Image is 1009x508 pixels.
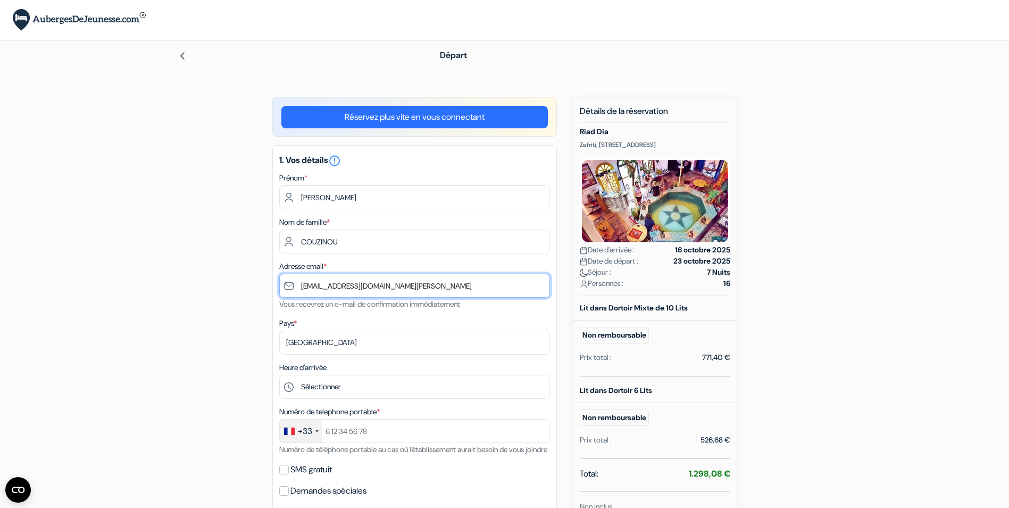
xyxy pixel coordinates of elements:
[178,52,187,60] img: left_arrow.svg
[279,261,327,272] label: Adresse email
[280,420,322,443] div: France: +33
[281,106,548,128] a: Réservez plus vite en vous connectant
[673,256,730,267] strong: 23 octobre 2025
[440,50,467,61] span: Départ
[580,247,588,255] img: calendar.svg
[279,185,550,209] input: Entrez votre prénom
[279,274,550,298] input: Entrer adresse e-mail
[290,484,366,498] label: Demandes spéciales
[328,154,341,167] i: error_outline
[723,278,730,289] strong: 16
[580,435,612,446] div: Prix total :
[580,386,652,395] b: Lit dans Dortoir 6 Lits
[707,267,730,278] strong: 7 Nuits
[675,244,730,256] strong: 16 octobre 2025
[298,425,312,438] div: +33
[580,468,598,480] span: Total:
[580,258,588,266] img: calendar.svg
[580,141,730,149] p: Zefriti, [STREET_ADDRESS]
[279,173,307,184] label: Prénom
[701,435,730,446] div: 526,68 €
[580,327,649,343] small: Non remboursable
[580,303,688,313] b: Lit dans Dortoir Mixte de 10 Lits
[279,419,550,443] input: 6 12 34 56 78
[279,299,460,309] small: Vous recevrez un e-mail de confirmation immédiatement
[328,154,341,166] a: error_outline
[279,362,327,373] label: Heure d'arrivée
[279,230,550,253] input: Entrer le nom de famille
[279,318,297,329] label: Pays
[279,445,547,454] small: Numéro de téléphone portable au cas où l'établissement aurait besoin de vous joindre
[13,9,146,31] img: AubergesDeJeunesse.com
[580,127,730,136] h5: Riad Dia
[5,477,31,503] button: Ouvrir le widget CMP
[580,352,612,363] div: Prix total :
[580,269,588,277] img: moon.svg
[689,468,730,479] strong: 1.298,08 €
[580,244,635,256] span: Date d'arrivée :
[290,462,332,477] label: SMS gratuit
[279,217,330,228] label: Nom de famille
[279,406,380,417] label: Numéro de telephone portable
[580,278,623,289] span: Personnes :
[580,256,638,267] span: Date de départ :
[279,154,550,167] h5: 1. Vos détails
[580,280,588,288] img: user_icon.svg
[580,267,611,278] span: Séjour :
[580,106,730,123] h5: Détails de la réservation
[702,352,730,363] div: 771,40 €
[580,409,649,426] small: Non remboursable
